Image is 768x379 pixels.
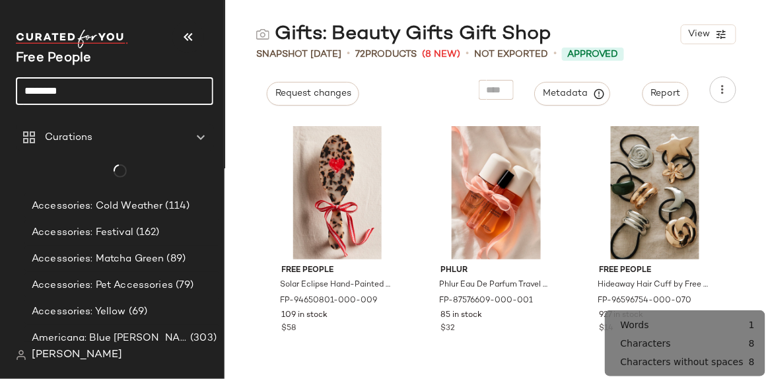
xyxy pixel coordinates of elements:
span: Report [650,88,681,99]
span: Solar Eclipse Hand-Painted Acetate 2-in-1 Brush by Free People in Black [281,279,392,291]
span: Hideaway Hair Cuff by Free People in Gold [598,279,710,291]
span: Phlur [440,265,552,277]
span: Snapshot [DATE] [256,48,341,61]
span: $58 [282,323,297,335]
span: (8 New) [422,48,460,61]
span: • [553,46,557,62]
span: FP-94650801-000-009 [281,295,378,307]
span: 72 [355,50,365,59]
span: Phlur Eau De Parfum Travel Spray at Free People in Black [439,279,551,291]
span: Not Exported [474,48,548,61]
span: $32 [440,323,455,335]
img: svg%3e [16,350,26,361]
span: (162) [133,225,160,240]
span: Current Company Name [16,52,92,65]
button: Report [643,82,689,106]
span: View [688,29,711,40]
span: 927 in stock [600,310,644,322]
div: Products [355,48,417,61]
span: Approved [567,48,619,61]
span: Metadata [543,88,603,100]
img: 87576609_001_e [430,126,563,259]
span: • [347,46,350,62]
img: cfy_white_logo.C9jOOHJF.svg [16,30,128,48]
span: Accessories: Cold Weather [32,199,163,214]
span: FP-87576609-000-001 [439,295,533,307]
span: Accessories: Yellow [32,304,126,320]
img: 94650801_009_b [271,126,404,259]
span: 109 in stock [282,310,328,322]
button: View [681,24,736,44]
div: Gifts: Beauty Gifts Gift Shop [256,21,551,48]
span: (303) [188,331,217,346]
span: $14 [600,323,614,335]
span: [PERSON_NAME] [32,347,122,363]
span: Accessories: Pet Accessories [32,278,173,293]
span: (79) [173,278,194,293]
span: Americana: Blue [PERSON_NAME] Baby [32,331,188,346]
span: Accessories: Festival [32,225,133,240]
button: Request changes [267,82,359,106]
img: svg%3e [256,28,269,41]
img: 96596754_070_0 [589,126,722,259]
span: • [466,46,469,62]
span: Curations [45,130,92,145]
span: (69) [126,304,148,320]
span: Free People [282,265,394,277]
button: Metadata [535,82,611,106]
span: (89) [164,252,186,267]
span: 85 in stock [440,310,482,322]
span: Request changes [275,88,351,99]
span: Accessories: Matcha Green [32,252,164,267]
span: (114) [163,199,190,214]
span: Free People [600,265,711,277]
span: FP-96596754-000-070 [598,295,692,307]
